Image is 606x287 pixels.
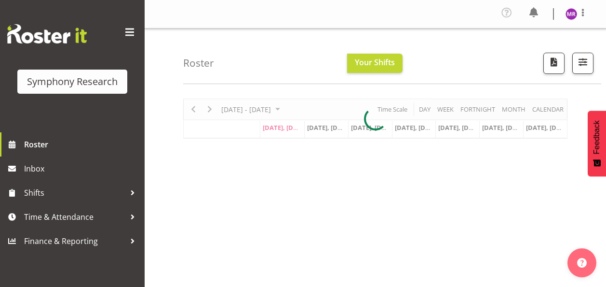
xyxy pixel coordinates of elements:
img: help-xxl-2.png [577,258,587,268]
span: Time & Attendance [24,210,125,224]
span: Roster [24,137,140,152]
span: Your Shifts [355,57,395,68]
span: Finance & Reporting [24,234,125,248]
span: Feedback [593,120,601,154]
button: Feedback - Show survey [588,111,606,176]
button: Filter Shifts [572,53,593,74]
img: minu-rana11870.jpg [566,8,577,20]
span: Inbox [24,161,140,176]
span: Shifts [24,186,125,200]
button: Download a PDF of the roster according to the set date range. [543,53,565,74]
img: Rosterit website logo [7,24,87,43]
h4: Roster [183,57,214,69]
div: Symphony Research [27,74,118,89]
button: Your Shifts [347,54,403,73]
